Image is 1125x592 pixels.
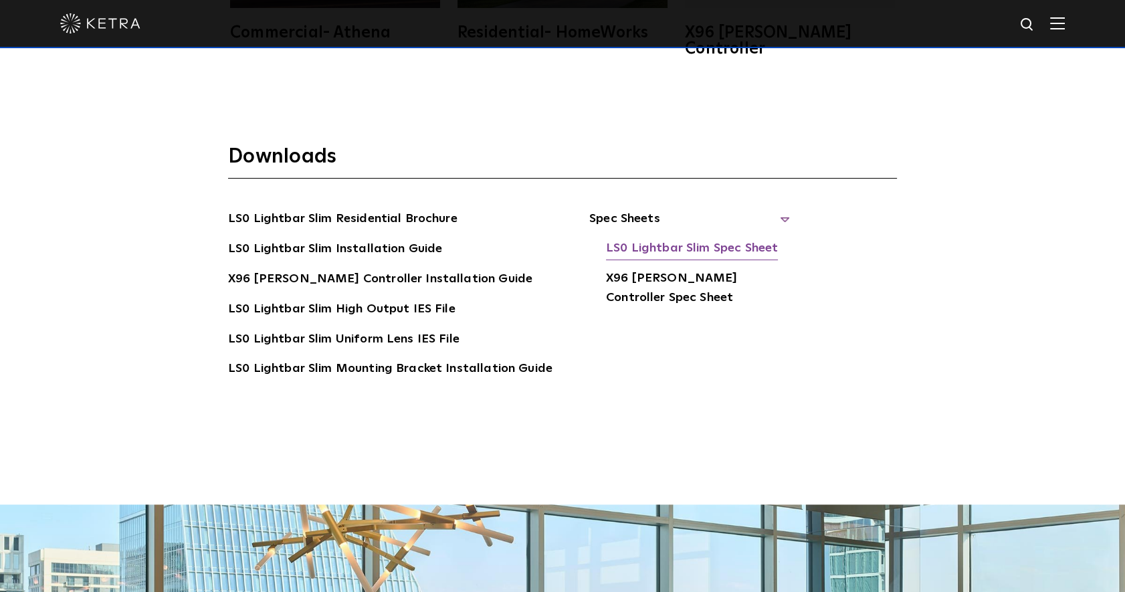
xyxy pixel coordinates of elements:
span: Spec Sheets [589,209,790,239]
a: LS0 Lightbar Slim Installation Guide [228,239,442,261]
h3: Downloads [228,144,897,179]
img: search icon [1019,17,1036,33]
a: LS0 Lightbar Slim Residential Brochure [228,209,457,231]
a: X96 [PERSON_NAME] Controller Installation Guide [228,270,532,291]
a: LS0 Lightbar Slim High Output IES File [228,300,455,321]
a: X96 [PERSON_NAME] Controller Spec Sheet [606,269,790,310]
img: ketra-logo-2019-white [60,13,140,33]
a: LS0 Lightbar Slim Mounting Bracket Installation Guide [228,359,552,381]
img: Hamburger%20Nav.svg [1050,17,1065,29]
a: LS0 Lightbar Slim Spec Sheet [606,239,778,260]
a: LS0 Lightbar Slim Uniform Lens IES File [228,330,459,351]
